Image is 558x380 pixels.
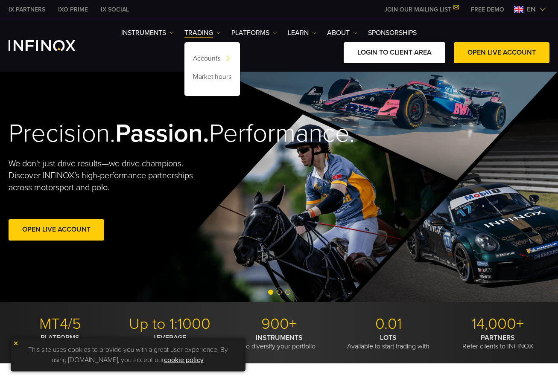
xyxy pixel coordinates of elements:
a: LOGIN TO CLIENT AREA [344,42,445,63]
a: INFINOX [94,5,135,14]
a: Instruments [121,28,174,38]
a: INFINOX MENU [465,5,511,14]
span: Go to slide 1 [268,290,273,295]
p: 14,000+ [447,315,549,334]
a: SPONSORSHIPS [368,28,417,38]
p: To diversify your portfolio [228,334,330,351]
strong: PARTNERS [481,334,515,342]
a: TRADING [184,28,221,38]
p: Available to start trading with [337,334,440,351]
p: With modern trading tools [9,334,111,351]
strong: INSTRUMENTS [256,334,303,342]
p: Refer clients to INFINOX [447,334,549,351]
a: INFINOX [2,5,52,14]
p: This site uses cookies to provide you with a great user experience. By using [DOMAIN_NAME], you a... [15,342,241,367]
a: Accounts [184,51,240,69]
img: yellow close icon [13,340,19,346]
a: INFINOX Logo [9,40,96,51]
p: We don't just drive results—we drive champions. Discover INFINOX’s high-performance partnerships ... [9,158,203,194]
a: Open Live Account [9,219,104,240]
a: INFINOX [52,5,94,14]
a: OPEN LIVE ACCOUNT [454,42,549,63]
p: MT4/5 [9,315,111,334]
a: PLATFORMS [231,28,277,38]
p: Up to 1:1000 [118,315,221,334]
strong: Passion. [115,118,209,149]
h2: Precision. Performance. [9,118,252,149]
p: 0.01 [337,315,440,334]
strong: PLATFORMS [41,334,79,342]
strong: LOTS [380,334,397,342]
span: en [523,4,539,15]
a: JOIN OUR MAILING LIST [378,6,465,13]
a: Market hours [184,69,240,87]
span: Go to slide 3 [285,290,290,295]
span: Go to slide 2 [277,290,282,295]
a: ABOUT [327,28,357,38]
a: Learn [288,28,316,38]
a: cookie policy [164,356,204,364]
strong: LEVERAGE [153,334,186,342]
p: To trade with [118,334,221,351]
p: 900+ [228,315,330,334]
